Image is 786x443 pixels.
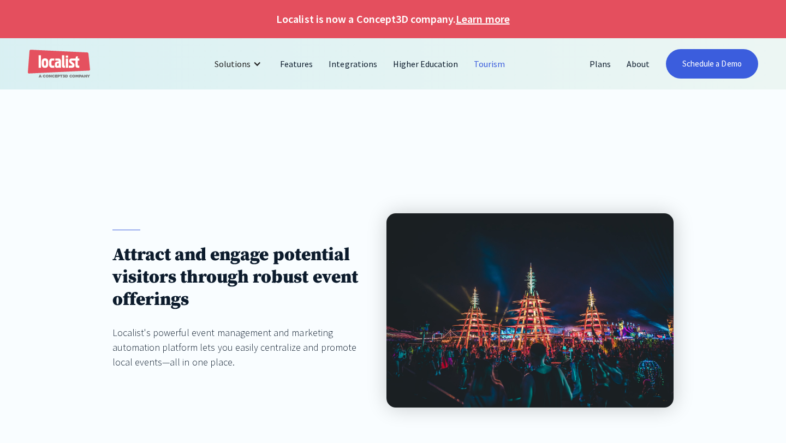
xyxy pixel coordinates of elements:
[272,51,321,77] a: Features
[28,50,90,79] a: home
[619,51,658,77] a: About
[466,51,513,77] a: Tourism
[215,57,251,70] div: Solutions
[385,51,467,77] a: Higher Education
[206,51,272,77] div: Solutions
[321,51,385,77] a: Integrations
[112,244,365,311] h1: Attract and engage potential visitors through robust event offerings
[112,325,365,369] div: Localist's powerful event management and marketing automation platform lets you easily centralize...
[456,11,509,27] a: Learn more
[582,51,619,77] a: Plans
[666,49,758,79] a: Schedule a Demo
